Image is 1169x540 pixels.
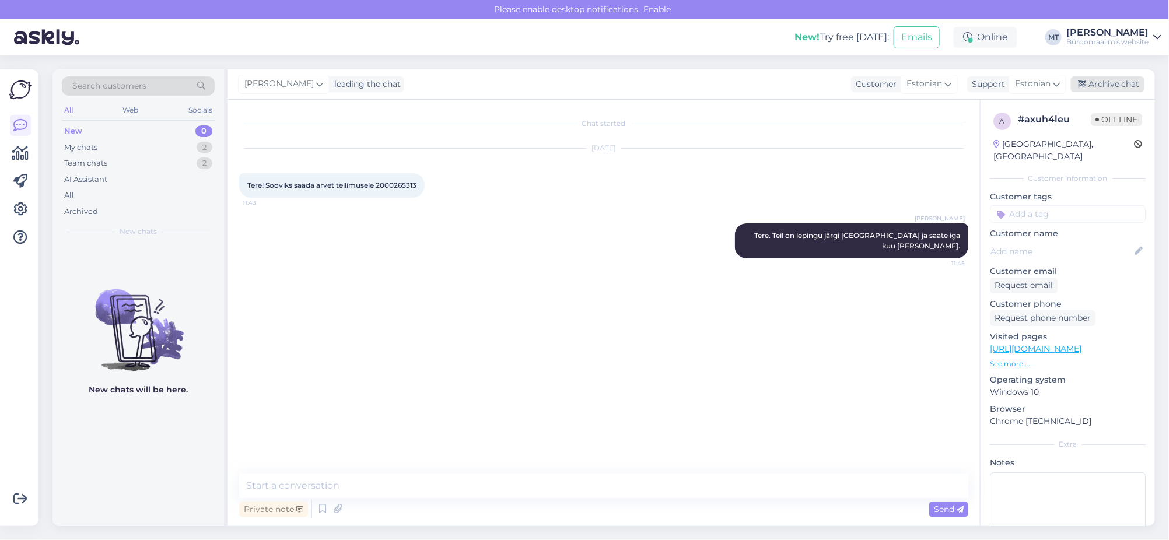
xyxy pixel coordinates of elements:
[1045,29,1062,45] div: MT
[967,78,1005,90] div: Support
[990,173,1146,184] div: Customer information
[244,78,314,90] span: [PERSON_NAME]
[990,310,1095,326] div: Request phone number
[62,103,75,118] div: All
[915,214,965,223] span: [PERSON_NAME]
[1071,76,1144,92] div: Archive chat
[1015,78,1051,90] span: Estonian
[1066,28,1162,47] a: [PERSON_NAME]Büroomaailm's website
[1066,37,1149,47] div: Büroomaailm's website
[794,31,820,43] b: New!
[64,142,97,153] div: My chats
[991,245,1132,258] input: Add name
[794,30,889,44] div: Try free [DATE]:
[1000,117,1005,125] span: a
[64,174,107,185] div: AI Assistant
[990,227,1146,240] p: Customer name
[1018,113,1091,127] div: # axuh4leu
[1091,113,1142,126] span: Offline
[120,226,157,237] span: New chats
[197,142,212,153] div: 2
[89,384,188,396] p: New chats will be here.
[197,157,212,169] div: 2
[330,78,401,90] div: leading the chat
[9,79,32,101] img: Askly Logo
[990,457,1146,469] p: Notes
[72,80,146,92] span: Search customers
[990,278,1058,293] div: Request email
[64,206,98,218] div: Archived
[921,259,965,268] span: 11:45
[990,386,1146,398] p: Windows 10
[52,268,224,373] img: No chats
[990,415,1146,427] p: Chrome [TECHNICAL_ID]
[239,118,968,129] div: Chat started
[990,343,1081,354] a: [URL][DOMAIN_NAME]
[990,191,1146,203] p: Customer tags
[990,359,1146,369] p: See more ...
[239,143,968,153] div: [DATE]
[243,198,286,207] span: 11:43
[195,125,212,137] div: 0
[894,26,940,48] button: Emails
[990,265,1146,278] p: Customer email
[954,27,1017,48] div: Online
[640,4,675,15] span: Enable
[990,205,1146,223] input: Add a tag
[993,138,1134,163] div: [GEOGRAPHIC_DATA], [GEOGRAPHIC_DATA]
[990,331,1146,343] p: Visited pages
[851,78,897,90] div: Customer
[754,231,962,250] span: Tere. Teil on lepingu järgi [GEOGRAPHIC_DATA] ja saate iga kuu [PERSON_NAME].
[64,157,107,169] div: Team chats
[990,374,1146,386] p: Operating system
[239,502,308,517] div: Private note
[990,298,1146,310] p: Customer phone
[1066,28,1149,37] div: [PERSON_NAME]
[64,125,82,137] div: New
[907,78,942,90] span: Estonian
[990,403,1146,415] p: Browser
[64,190,74,201] div: All
[121,103,141,118] div: Web
[934,504,964,514] span: Send
[247,181,416,190] span: Tere! Sooviks saada arvet tellimusele 2000265313
[186,103,215,118] div: Socials
[990,439,1146,450] div: Extra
